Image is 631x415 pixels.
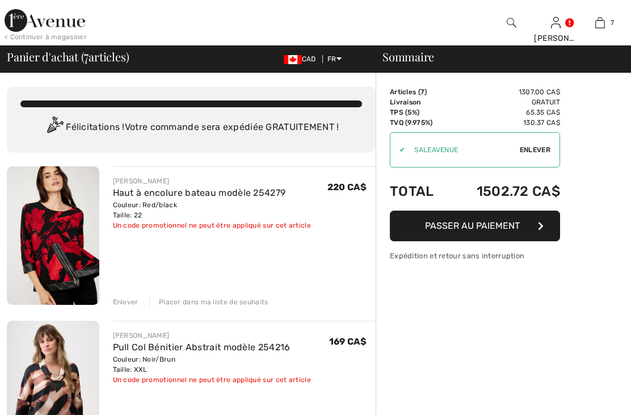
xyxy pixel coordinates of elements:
[284,55,321,63] span: CAD
[390,87,448,97] td: Articles ( )
[369,51,624,62] div: Sommaire
[448,97,560,107] td: Gratuit
[43,116,66,139] img: Congratulation2.svg
[5,32,87,42] div: < Continuer à magasiner
[611,18,614,28] span: 7
[113,354,311,375] div: Couleur: Noir/Brun Taille: XXL
[448,107,560,118] td: 65.35 CA$
[390,97,448,107] td: Livraison
[390,250,560,261] div: Expédition et retour sans interruption
[20,116,362,139] div: Félicitations ! Votre commande sera expédiée GRATUITEMENT !
[448,118,560,128] td: 130.37 CA$
[551,16,561,30] img: Mes infos
[390,145,405,155] div: ✔
[113,220,311,230] div: Un code promotionnel ne peut être appliqué sur cet article
[327,55,342,63] span: FR
[113,200,311,220] div: Couleur: Red/black Taille: 22
[113,176,311,186] div: [PERSON_NAME]
[551,17,561,28] a: Se connecter
[390,172,448,211] td: Total
[534,32,577,44] div: [PERSON_NAME]
[578,16,621,30] a: 7
[390,211,560,241] button: Passer au paiement
[284,55,302,64] img: Canadian Dollar
[7,51,129,62] span: Panier d'achat ( articles)
[113,342,291,353] a: Pull Col Bénitier Abstrait modèle 254216
[149,297,268,307] div: Placer dans ma liste de souhaits
[327,182,367,192] span: 220 CA$
[420,88,424,96] span: 7
[113,375,311,385] div: Un code promotionnel ne peut être appliqué sur cet article
[7,166,99,305] img: Haut à encolure bateau modèle 254279
[113,330,311,341] div: [PERSON_NAME]
[595,16,605,30] img: Mon panier
[405,133,520,167] input: Code promo
[448,87,560,97] td: 1307.00 CA$
[390,107,448,118] td: TPS (5%)
[113,187,286,198] a: Haut à encolure bateau modèle 254279
[390,118,448,128] td: TVQ (9.975%)
[507,16,516,30] img: recherche
[329,336,367,347] span: 169 CA$
[448,172,560,211] td: 1502.72 CA$
[425,220,520,231] span: Passer au paiement
[520,145,550,155] span: Enlever
[113,297,138,307] div: Enlever
[84,48,89,63] span: 7
[5,9,85,32] img: 1ère Avenue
